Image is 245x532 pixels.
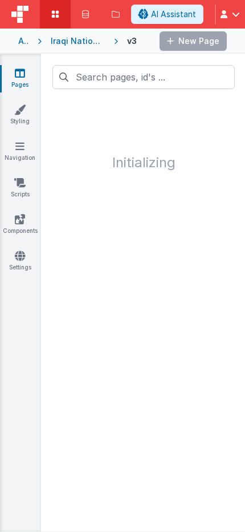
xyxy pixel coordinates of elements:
[151,9,196,20] span: AI Assistant
[52,65,235,89] input: Search pages, id's ...
[131,5,203,24] button: AI Assistant
[51,35,105,47] div: Iraqi National ID - Booking Page
[127,35,141,47] div: v3
[18,35,28,47] div: Apps
[160,31,227,51] button: New Page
